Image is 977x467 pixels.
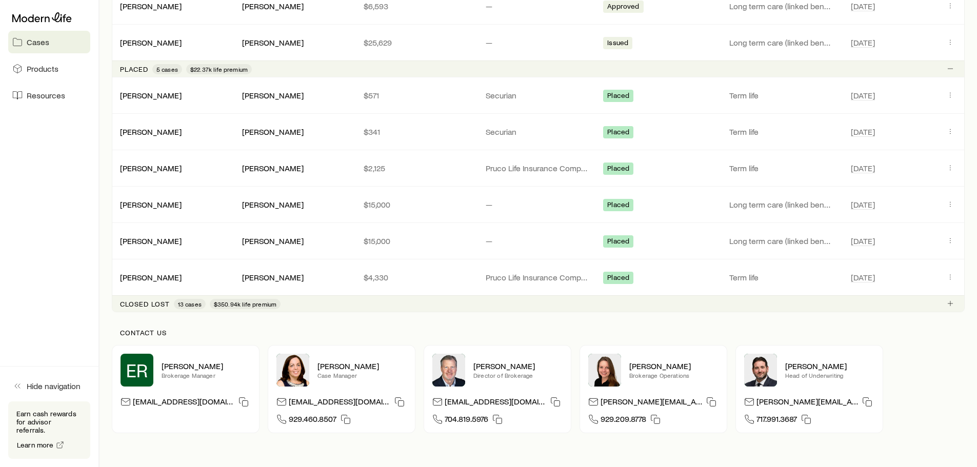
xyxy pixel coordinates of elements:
[486,163,591,173] p: Pruco Life Insurance Company
[851,199,875,210] span: [DATE]
[126,360,148,380] span: ER
[629,361,719,371] p: [PERSON_NAME]
[744,354,777,387] img: Bryan Simmons
[120,199,182,209] a: [PERSON_NAME]
[473,361,563,371] p: [PERSON_NAME]
[156,65,178,73] span: 5 cases
[17,441,54,449] span: Learn more
[120,1,182,12] div: [PERSON_NAME]
[785,361,874,371] p: [PERSON_NAME]
[851,90,875,100] span: [DATE]
[729,163,835,173] p: Term life
[27,64,58,74] span: Products
[120,300,170,308] p: Closed lost
[729,127,835,137] p: Term life
[851,272,875,282] span: [DATE]
[242,37,304,48] div: [PERSON_NAME]
[607,164,629,175] span: Placed
[607,91,629,102] span: Placed
[364,1,469,11] p: $6,593
[756,414,797,428] span: 717.991.3687
[178,300,202,308] span: 13 cases
[445,414,488,428] span: 704.819.5976
[601,414,646,428] span: 929.209.8778
[785,371,874,379] p: Head of Underwriting
[214,300,276,308] span: $350.94k life premium
[27,381,81,391] span: Hide navigation
[364,236,469,246] p: $15,000
[432,354,465,387] img: Trey Wall
[120,127,182,137] div: [PERSON_NAME]
[242,236,304,247] div: [PERSON_NAME]
[120,272,182,283] div: [PERSON_NAME]
[276,354,309,387] img: Heather McKee
[242,199,304,210] div: [PERSON_NAME]
[851,163,875,173] span: [DATE]
[607,2,639,13] span: Approved
[364,37,469,48] p: $25,629
[851,127,875,137] span: [DATE]
[27,37,49,47] span: Cases
[486,127,591,137] p: Securian
[729,199,835,210] p: Long term care (linked benefit)
[8,401,90,459] div: Earn cash rewards for advisor referrals.Learn more
[729,272,835,282] p: Term life
[8,84,90,107] a: Resources
[729,90,835,100] p: Term life
[242,127,304,137] div: [PERSON_NAME]
[607,273,629,284] span: Placed
[120,236,182,247] div: [PERSON_NAME]
[120,1,182,11] a: [PERSON_NAME]
[486,90,591,100] p: Securian
[607,38,628,49] span: Issued
[729,37,835,48] p: Long term care (linked benefit)
[729,236,835,246] p: Long term care (linked benefit)
[8,57,90,80] a: Products
[8,375,90,397] button: Hide navigation
[120,272,182,282] a: [PERSON_NAME]
[162,361,251,371] p: [PERSON_NAME]
[120,90,182,100] a: [PERSON_NAME]
[120,65,148,73] p: Placed
[120,90,182,101] div: [PERSON_NAME]
[364,272,469,282] p: $4,330
[364,90,469,100] p: $571
[8,31,90,53] a: Cases
[607,237,629,248] span: Placed
[607,200,629,211] span: Placed
[629,371,719,379] p: Brokerage Operations
[120,329,956,337] p: Contact us
[473,371,563,379] p: Director of Brokerage
[242,90,304,101] div: [PERSON_NAME]
[317,361,407,371] p: [PERSON_NAME]
[120,37,182,48] div: [PERSON_NAME]
[242,163,304,174] div: [PERSON_NAME]
[317,371,407,379] p: Case Manager
[756,396,858,410] p: [PERSON_NAME][EMAIL_ADDRESS][DOMAIN_NAME]
[851,236,875,246] span: [DATE]
[851,1,875,11] span: [DATE]
[486,199,591,210] p: —
[364,199,469,210] p: $15,000
[120,163,182,174] div: [PERSON_NAME]
[851,37,875,48] span: [DATE]
[289,414,336,428] span: 929.460.8507
[601,396,702,410] p: [PERSON_NAME][EMAIL_ADDRESS][DOMAIN_NAME]
[242,1,304,12] div: [PERSON_NAME]
[486,1,591,11] p: —
[289,396,390,410] p: [EMAIL_ADDRESS][DOMAIN_NAME]
[486,236,591,246] p: —
[588,354,621,387] img: Ellen Wall
[120,199,182,210] div: [PERSON_NAME]
[486,272,591,282] p: Pruco Life Insurance Company
[486,37,591,48] p: —
[607,128,629,138] span: Placed
[120,236,182,246] a: [PERSON_NAME]
[120,37,182,47] a: [PERSON_NAME]
[120,127,182,136] a: [PERSON_NAME]
[242,272,304,283] div: [PERSON_NAME]
[729,1,835,11] p: Long term care (linked benefit)
[133,396,234,410] p: [EMAIL_ADDRESS][DOMAIN_NAME]
[445,396,546,410] p: [EMAIL_ADDRESS][DOMAIN_NAME]
[364,127,469,137] p: $341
